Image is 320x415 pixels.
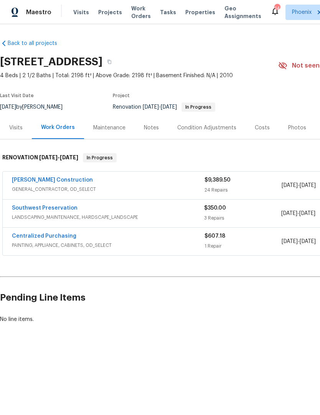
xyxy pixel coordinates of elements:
[205,186,282,194] div: 24 Repairs
[185,8,215,16] span: Properties
[39,155,58,160] span: [DATE]
[161,104,177,110] span: [DATE]
[12,185,205,193] span: GENERAL_CONTRACTOR, OD_SELECT
[300,239,316,244] span: [DATE]
[224,5,261,20] span: Geo Assignments
[9,124,23,132] div: Visits
[299,211,315,216] span: [DATE]
[205,177,231,183] span: $9,389.50
[143,104,177,110] span: -
[113,93,130,98] span: Project
[41,124,75,131] div: Work Orders
[84,154,116,162] span: In Progress
[26,8,51,16] span: Maestro
[204,205,226,211] span: $350.00
[39,155,78,160] span: -
[73,8,89,16] span: Visits
[282,183,298,188] span: [DATE]
[98,8,122,16] span: Projects
[143,104,159,110] span: [DATE]
[12,177,93,183] a: [PERSON_NAME] Construction
[12,233,76,239] a: Centralized Purchasing
[60,155,78,160] span: [DATE]
[204,214,281,222] div: 3 Repairs
[205,242,282,250] div: 1 Repair
[282,239,298,244] span: [DATE]
[205,233,225,239] span: $607.18
[102,55,116,69] button: Copy Address
[160,10,176,15] span: Tasks
[281,210,315,217] span: -
[300,183,316,188] span: [DATE]
[288,124,306,132] div: Photos
[93,124,125,132] div: Maintenance
[282,182,316,189] span: -
[113,104,215,110] span: Renovation
[131,5,151,20] span: Work Orders
[292,8,312,16] span: Phoenix
[144,124,159,132] div: Notes
[12,213,204,221] span: LANDSCAPING_MAINTENANCE, HARDSCAPE_LANDSCAPE
[12,205,78,211] a: Southwest Preservation
[282,238,316,245] span: -
[255,124,270,132] div: Costs
[274,5,280,12] div: 14
[177,124,236,132] div: Condition Adjustments
[2,153,78,162] h6: RENOVATION
[12,241,205,249] span: PAINTING, APPLIANCE, CABINETS, OD_SELECT
[182,105,214,109] span: In Progress
[281,211,297,216] span: [DATE]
